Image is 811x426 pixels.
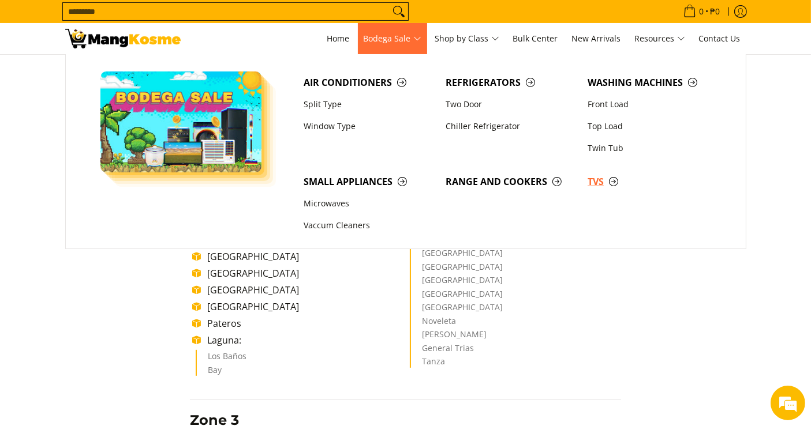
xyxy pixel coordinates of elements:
li: [GEOGRAPHIC_DATA] [422,249,610,263]
button: Search [390,3,408,20]
li: [GEOGRAPHIC_DATA] [422,303,610,317]
span: Shop by Class [435,32,499,46]
span: 0 [698,7,706,16]
a: Bodega Sale [358,23,427,54]
span: ₱0 [709,7,722,16]
span: Resources [635,32,685,46]
a: Range and Cookers [440,171,582,193]
span: Small Appliances [304,175,434,189]
li: Noveleta [422,317,610,331]
li: [GEOGRAPHIC_DATA] [422,290,610,304]
li: Tanza [422,357,610,368]
li: [GEOGRAPHIC_DATA] [201,300,406,314]
span: Air Conditioners [304,76,434,90]
a: Refrigerators [440,71,582,93]
a: Contact Us [693,23,746,54]
a: Vaccum Cleaners [298,215,440,237]
li: [GEOGRAPHIC_DATA] [201,283,406,297]
li: [PERSON_NAME] [422,330,610,344]
a: Chiller Refrigerator [440,115,582,137]
li: [GEOGRAPHIC_DATA] [422,276,610,290]
img: Bodega Sale [100,71,262,172]
a: New Arrivals [566,23,627,54]
span: • [680,5,724,18]
div: Chat with us now [60,65,194,80]
nav: Main Menu [192,23,746,54]
span: Refrigerators [446,76,576,90]
a: Microwaves [298,193,440,215]
a: Top Load [582,115,724,137]
a: Front Load [582,93,724,115]
div: Minimize live chat window [189,6,217,33]
li: [GEOGRAPHIC_DATA] [422,263,610,277]
span: Range and Cookers [446,175,576,189]
img: Shipping &amp; Delivery Page l Mang Kosme: Home Appliances Warehouse Sale! [65,29,181,48]
a: Two Door [440,93,582,115]
a: Resources [629,23,691,54]
a: Split Type [298,93,440,115]
li: [GEOGRAPHIC_DATA] [201,266,406,280]
li: Bay [208,366,395,376]
li: Pateros [201,316,406,330]
span: We're online! [67,135,159,251]
a: Shop by Class [429,23,505,54]
a: Twin Tub [582,137,724,159]
a: Bulk Center [507,23,564,54]
textarea: Type your message and hit 'Enter' [6,295,220,335]
li: Laguna: [201,333,406,347]
a: TVs [582,171,724,193]
a: Home [322,23,356,54]
span: Washing Machines [588,76,718,90]
li: General Trias [422,344,610,358]
li: Los Baños [208,352,395,366]
li: [GEOGRAPHIC_DATA] [201,250,406,263]
span: New Arrivals [572,33,621,44]
span: Home [327,33,350,44]
a: Washing Machines [582,71,724,93]
a: Small Appliances [298,171,440,193]
span: TVs [588,175,718,189]
span: Bodega Sale [364,32,421,46]
a: Window Type [298,115,440,137]
span: Bulk Center [513,33,558,44]
span: Contact Us [699,33,741,44]
a: Air Conditioners [298,71,440,93]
